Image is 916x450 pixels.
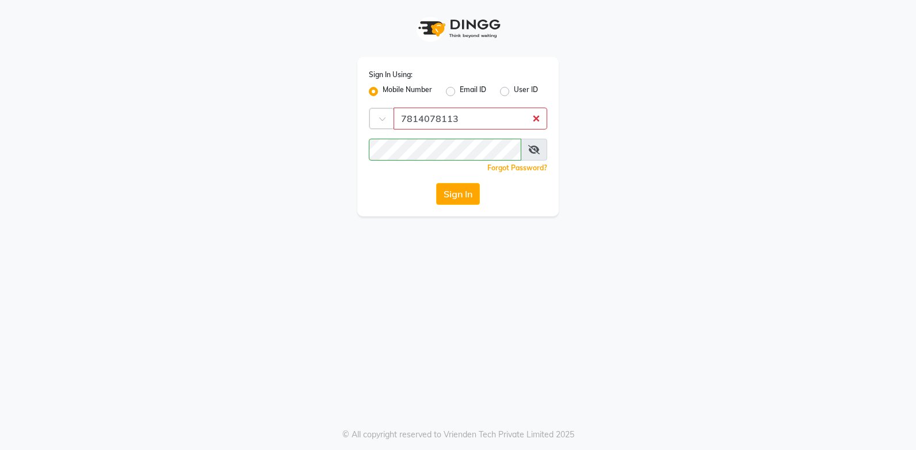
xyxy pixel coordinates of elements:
label: User ID [514,85,538,98]
a: Forgot Password? [487,163,547,172]
label: Sign In Using: [369,70,413,80]
input: Username [394,108,547,129]
button: Sign In [436,183,480,205]
label: Email ID [460,85,486,98]
input: Username [369,139,521,161]
img: logo1.svg [412,12,504,45]
label: Mobile Number [383,85,432,98]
